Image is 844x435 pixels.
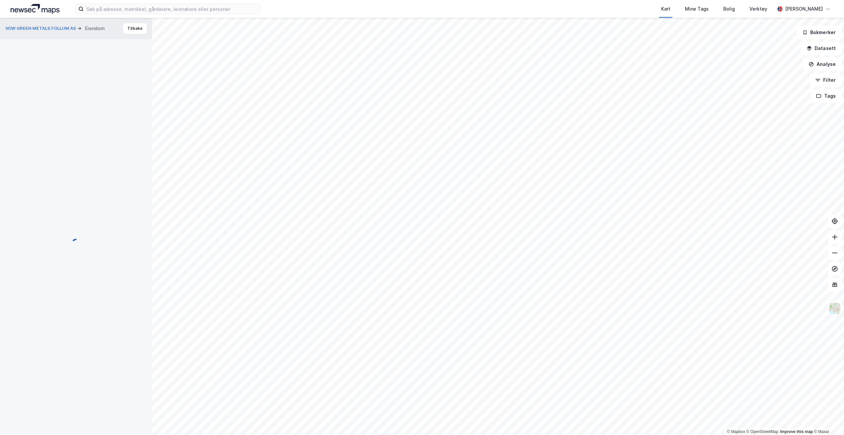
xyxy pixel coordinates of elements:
button: Tilbake [123,23,147,34]
div: Kontrollprogram for chat [811,403,844,435]
a: OpenStreetMap [746,429,779,434]
img: Z [828,302,841,315]
div: Kart [661,5,670,13]
a: Improve this map [780,429,813,434]
div: Verktøy [749,5,767,13]
iframe: Chat Widget [811,403,844,435]
button: Bokmerker [797,26,841,39]
div: Bolig [723,5,735,13]
div: Mine Tags [685,5,709,13]
button: VOW GREEN METALS FOLLUM AS [5,25,77,32]
a: Mapbox [727,429,745,434]
input: Søk på adresse, matrikkel, gårdeiere, leietakere eller personer [84,4,260,14]
button: Datasett [801,42,841,55]
img: logo.a4113a55bc3d86da70a041830d287a7e.svg [11,4,60,14]
button: Tags [811,89,841,103]
button: Filter [810,73,841,87]
button: Analyse [803,58,841,71]
img: spinner.a6d8c91a73a9ac5275cf975e30b51cfb.svg [71,238,81,249]
div: Eiendom [85,24,105,32]
div: [PERSON_NAME] [785,5,823,13]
